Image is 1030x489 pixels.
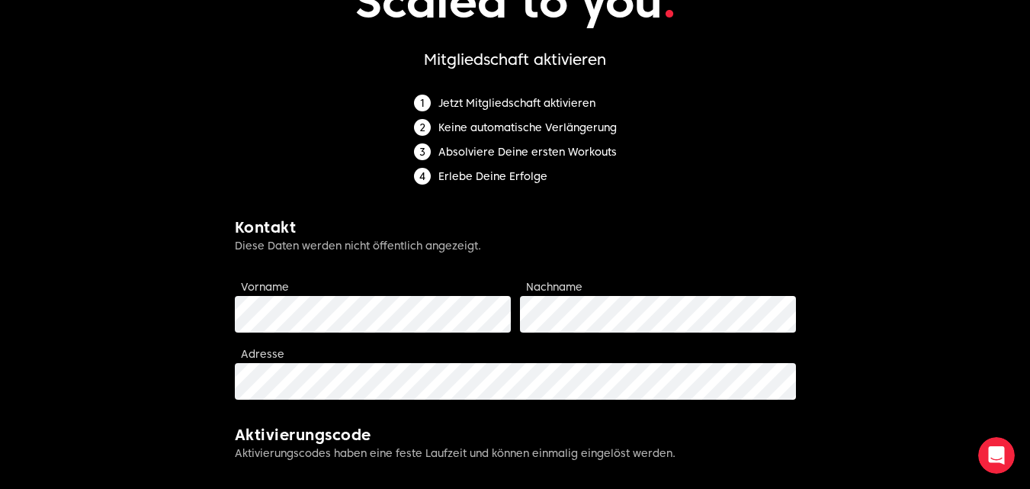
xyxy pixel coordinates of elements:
[235,424,796,446] h2: Aktivierungscode
[414,168,617,185] li: Erlebe Deine Erfolge
[978,437,1015,474] iframe: Intercom live chat
[241,348,284,360] label: Adresse
[235,238,796,253] p: Diese Daten werden nicht öffentlich angezeigt.
[235,217,796,238] h2: Kontakt
[414,143,617,160] li: Absolviere Deine ersten Workouts
[414,119,617,136] li: Keine automatische Verlängerung
[235,49,796,70] h1: Mitgliedschaft aktivieren
[241,281,289,293] label: Vorname
[526,281,582,293] label: Nachname
[235,446,796,461] p: Aktivierungscodes haben eine feste Laufzeit und können einmalig eingelöst werden.
[414,95,617,111] li: Jetzt Mitgliedschaft aktivieren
